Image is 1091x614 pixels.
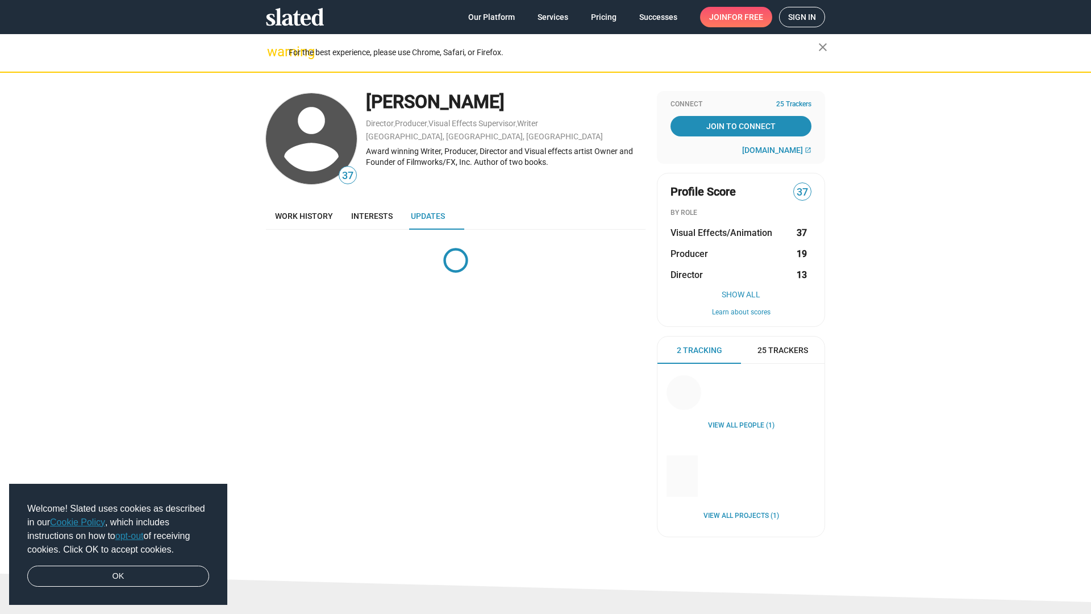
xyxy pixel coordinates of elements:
span: for free [727,7,763,27]
span: Producer [671,248,708,260]
a: Services [528,7,577,27]
span: Pricing [591,7,617,27]
span: [DOMAIN_NAME] [742,146,803,155]
span: , [427,121,428,127]
span: Sign in [788,7,816,27]
span: Profile Score [671,184,736,200]
span: Updates [411,211,445,221]
span: Services [538,7,568,27]
span: Work history [275,211,333,221]
a: View all Projects (1) [703,512,779,521]
a: Join To Connect [671,116,811,136]
span: 25 Trackers [757,345,808,356]
a: Joinfor free [700,7,772,27]
span: Our Platform [468,7,515,27]
mat-icon: open_in_new [805,147,811,153]
a: Interests [342,202,402,230]
a: Sign in [779,7,825,27]
button: Learn about scores [671,308,811,317]
a: [GEOGRAPHIC_DATA], [GEOGRAPHIC_DATA], [GEOGRAPHIC_DATA] [366,132,603,141]
a: Visual Effects Supervisor [428,119,516,128]
span: , [516,121,517,127]
a: dismiss cookie message [27,566,209,587]
span: Join [709,7,763,27]
div: For the best experience, please use Chrome, Safari, or Firefox. [289,45,818,60]
strong: 19 [797,248,807,260]
span: 37 [794,185,811,200]
a: Cookie Policy [50,517,105,527]
span: Director [671,269,703,281]
a: Director [366,119,394,128]
div: BY ROLE [671,209,811,218]
strong: 37 [797,227,807,239]
div: Award winning Writer, Producer, Director and Visual effects artist Owner and Founder of Filmworks... [366,146,646,167]
a: [DOMAIN_NAME] [742,146,811,155]
span: Join To Connect [673,116,809,136]
span: Interests [351,211,393,221]
a: Updates [402,202,454,230]
div: Connect [671,100,811,109]
span: Welcome! Slated uses cookies as described in our , which includes instructions on how to of recei... [27,502,209,557]
span: , [394,121,395,127]
mat-icon: warning [267,45,281,59]
a: View all People (1) [708,421,774,430]
a: Writer [517,119,538,128]
span: Successes [639,7,677,27]
a: Producer [395,119,427,128]
strong: 13 [797,269,807,281]
span: 25 Trackers [776,100,811,109]
a: Our Platform [459,7,524,27]
mat-icon: close [816,40,830,54]
div: [PERSON_NAME] [366,90,646,114]
a: opt-out [115,531,144,541]
a: Successes [630,7,686,27]
a: Work history [266,202,342,230]
button: Show All [671,290,811,299]
span: 37 [339,168,356,184]
a: Pricing [582,7,626,27]
div: cookieconsent [9,484,227,605]
span: Visual Effects/Animation [671,227,772,239]
span: 2 Tracking [677,345,722,356]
